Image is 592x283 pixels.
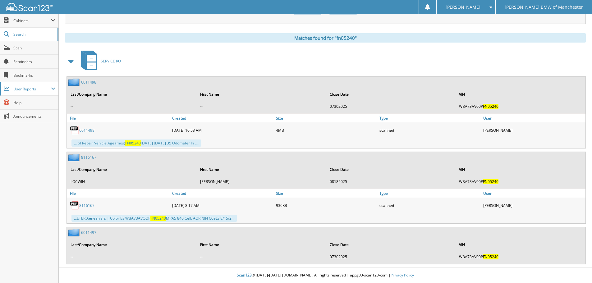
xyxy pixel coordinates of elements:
[446,5,480,9] span: [PERSON_NAME]
[456,101,585,112] td: WBA73AV00P
[13,114,55,119] span: Announcements
[505,5,583,9] span: [PERSON_NAME] BMW of Manchester
[67,114,171,122] a: File
[13,100,55,105] span: Help
[327,252,456,262] td: 07302025
[125,140,141,146] span: FN05240
[378,124,482,136] div: scanned
[68,78,81,86] img: folder2.png
[13,73,55,78] span: Bookmarks
[483,179,498,184] span: FN05240
[274,124,378,136] div: 4MB
[456,238,585,251] th: VIN
[13,59,55,64] span: Reminders
[101,58,121,64] span: SERVICE RO
[327,163,456,176] th: Close Date
[482,189,585,198] a: User
[67,252,196,262] td: --
[197,88,326,101] th: First Name
[274,189,378,198] a: Size
[378,114,482,122] a: Type
[378,189,482,198] a: Type
[70,126,79,135] img: PDF.png
[561,253,592,283] iframe: Chat Widget
[483,104,498,109] span: FN05240
[482,114,585,122] a: User
[197,238,326,251] th: First Name
[13,86,51,92] span: User Reports
[171,114,274,122] a: Created
[274,199,378,212] div: 936KB
[171,199,274,212] div: [DATE] 8:17 AM
[81,230,96,235] a: 6011497
[70,201,79,210] img: PDF.png
[391,272,414,278] a: Privacy Policy
[6,3,53,11] img: scan123-logo-white.svg
[67,88,196,101] th: Last/Company Name
[150,216,166,221] span: FN05240
[482,124,585,136] div: [PERSON_NAME]
[67,176,196,187] td: LOCWIN
[197,176,326,187] td: [PERSON_NAME]
[71,215,237,222] div: ...ETER Aenean srs | Color Es WBA73AVOOP MPA5 840 Cell: AOR NIN OceLs 8/15/2...
[59,268,592,283] div: © [DATE]-[DATE] [DOMAIN_NAME]. All rights reserved | appg03-scan123-com |
[79,203,94,208] a: 8116167
[237,272,252,278] span: Scan123
[327,176,456,187] td: 08182025
[197,252,326,262] td: --
[274,114,378,122] a: Size
[13,18,51,23] span: Cabinets
[79,128,94,133] a: 6011498
[327,101,456,112] td: 07302025
[327,88,456,101] th: Close Date
[197,101,326,112] td: --
[13,32,54,37] span: Search
[67,163,196,176] th: Last/Company Name
[456,252,585,262] td: WBA73AV00P
[482,199,585,212] div: [PERSON_NAME]
[81,155,96,160] a: 8116167
[456,163,585,176] th: VIN
[71,139,201,147] div: ... of Repair Vehicle Age (mos) [DATE] [DATE] 35 Odometer In ....
[67,101,196,112] td: --
[77,49,121,73] a: SERVICE RO
[171,124,274,136] div: [DATE] 10:53 AM
[68,229,81,236] img: folder2.png
[378,199,482,212] div: scanned
[197,163,326,176] th: First Name
[65,33,586,43] div: Matches found for "fn05240"
[13,45,55,51] span: Scan
[171,189,274,198] a: Created
[81,80,96,85] a: 6011498
[327,238,456,251] th: Close Date
[483,254,498,259] span: FN05240
[456,176,585,187] td: WBA73AV00P
[67,238,196,251] th: Last/Company Name
[456,88,585,101] th: VIN
[68,153,81,161] img: folder2.png
[67,189,171,198] a: File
